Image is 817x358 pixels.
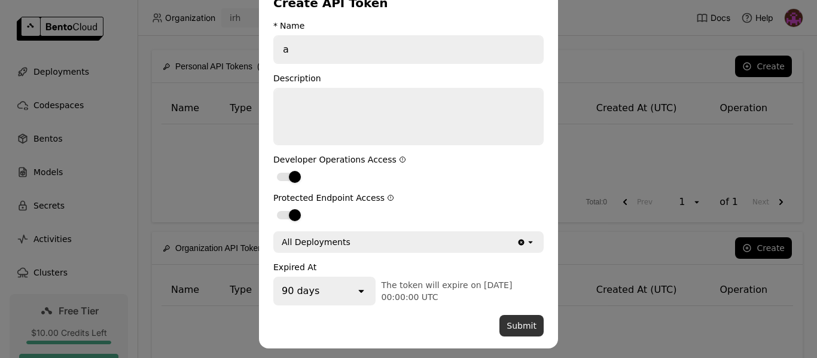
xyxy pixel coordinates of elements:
[282,284,319,298] div: 90 days
[273,74,544,83] div: Description
[526,237,535,247] svg: open
[282,236,350,248] div: All Deployments
[517,238,526,247] svg: Clear value
[273,262,544,272] div: Expired At
[273,193,544,203] div: Protected Endpoint Access
[355,285,367,297] svg: open
[499,315,544,336] button: Submit
[273,155,544,164] div: Developer Operations Access
[352,236,353,248] input: Selected All Deployments.
[280,21,304,30] div: Name
[382,280,513,302] span: The token will expire on [DATE] 00:00:00 UTC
